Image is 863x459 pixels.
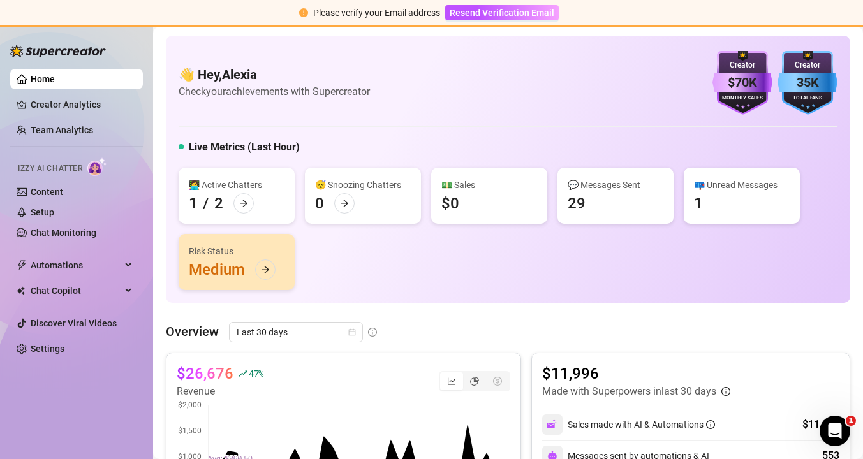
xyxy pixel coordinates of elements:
article: Made with Superpowers in last 30 days [542,384,716,399]
div: Creator [778,59,837,71]
h5: Live Metrics (Last Hour) [189,140,300,155]
img: AI Chatter [87,157,107,176]
div: Total Fans [778,94,837,103]
img: Chat Copilot [17,286,25,295]
div: $11,996 [802,417,839,432]
div: segmented control [439,371,510,391]
a: Chat Monitoring [31,228,96,238]
article: $26,676 [177,363,233,384]
span: Last 30 days [237,323,355,342]
a: Team Analytics [31,125,93,135]
div: 29 [568,193,586,214]
div: 35K [778,73,837,92]
span: pie-chart [470,377,479,386]
div: 👩‍💻 Active Chatters [189,178,284,192]
h4: 👋 Hey, Alexia [179,66,370,84]
span: arrow-right [239,199,248,208]
div: Creator [712,59,772,71]
img: blue-badge-DgoSNQY1.svg [778,51,837,115]
article: Revenue [177,384,263,399]
div: 💬 Messages Sent [568,178,663,192]
span: calendar [348,328,356,336]
article: Overview [166,322,219,341]
a: Settings [31,344,64,354]
span: dollar-circle [493,377,502,386]
div: 😴 Snoozing Chatters [315,178,411,192]
a: Home [31,74,55,84]
div: $70K [712,73,772,92]
div: 1 [694,193,703,214]
div: Please verify your Email address [313,6,440,20]
img: logo-BBDzfeDw.svg [10,45,106,57]
a: Setup [31,207,54,217]
button: Resend Verification Email [445,5,559,20]
div: Sales made with AI & Automations [568,418,715,432]
span: info-circle [706,420,715,429]
div: Risk Status [189,244,284,258]
span: Izzy AI Chatter [18,163,82,175]
span: Chat Copilot [31,280,121,301]
img: purple-badge-B9DA21FR.svg [712,51,772,115]
div: 1 [189,193,198,214]
span: line-chart [447,377,456,386]
div: 💵 Sales [441,178,537,192]
span: Resend Verification Email [450,8,554,18]
span: exclamation-circle [299,8,308,17]
div: $0 [441,193,459,214]
span: arrow-right [340,199,349,208]
div: 0 [315,193,324,214]
span: 47 % [249,367,263,379]
span: info-circle [721,387,730,396]
a: Content [31,187,63,197]
img: svg%3e [547,419,558,430]
span: arrow-right [261,265,270,274]
span: rise [239,369,247,378]
article: $11,996 [542,363,730,384]
div: Monthly Sales [712,94,772,103]
div: 2 [214,193,223,214]
span: Automations [31,255,121,275]
a: Discover Viral Videos [31,318,117,328]
span: 1 [846,416,856,426]
span: thunderbolt [17,260,27,270]
iframe: Intercom live chat [820,416,850,446]
a: Creator Analytics [31,94,133,115]
div: 📪 Unread Messages [694,178,790,192]
article: Check your achievements with Supercreator [179,84,370,99]
span: info-circle [368,328,377,337]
